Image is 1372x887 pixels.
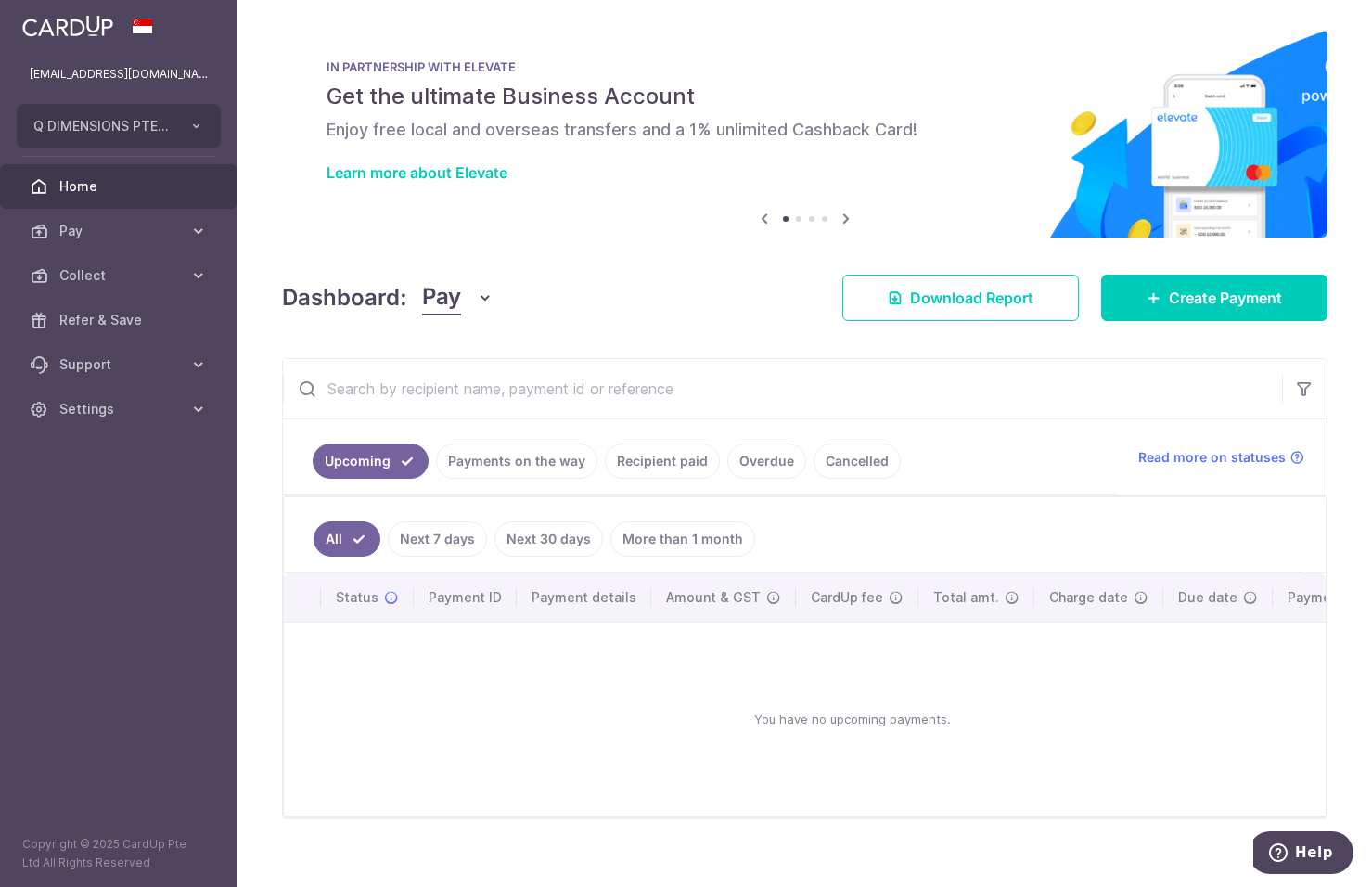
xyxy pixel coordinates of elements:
div: Domain Overview [71,109,166,122]
a: Create Payment [1101,275,1327,321]
span: Pay [59,222,182,240]
a: All [314,521,380,557]
span: Q DIMENSIONS PTE. LTD. [33,117,171,135]
button: Q DIMENSIONS PTE. LTD. [17,104,221,148]
div: Keywords by Traffic [205,109,313,122]
span: Create Payment [1169,287,1282,309]
a: Cancelled [814,443,901,479]
a: Download Report [842,275,1079,321]
span: Collect [59,266,182,285]
a: Next 7 days [388,521,487,557]
img: website_grey.svg [30,48,45,63]
img: Renovation banner [282,30,1327,238]
span: CardUp fee [811,588,883,607]
th: Payment details [517,573,651,622]
th: Payment ID [414,573,517,622]
span: Refer & Save [59,311,182,329]
span: Home [59,177,182,196]
iframe: Opens a widget where you can find more information [1253,831,1353,878]
span: Charge date [1049,588,1128,607]
a: Next 30 days [494,521,603,557]
button: Pay [422,280,494,315]
span: Download Report [910,287,1033,309]
span: Read more on statuses [1138,448,1286,467]
p: [EMAIL_ADDRESS][DOMAIN_NAME] [30,65,208,84]
input: Search by recipient name, payment id or reference [283,359,1282,418]
p: IN PARTNERSHIP WITH ELEVATE [327,59,1283,74]
img: tab_keywords_by_traffic_grey.svg [185,108,199,122]
a: Recipient paid [605,443,720,479]
a: Read more on statuses [1138,448,1304,467]
span: Status [336,588,378,607]
span: Pay [422,280,461,315]
span: Due date [1178,588,1237,607]
h6: Enjoy free local and overseas transfers and a 1% unlimited Cashback Card! [327,119,1283,141]
span: Support [59,355,182,374]
a: Payments on the way [436,443,597,479]
a: Overdue [727,443,806,479]
a: Learn more about Elevate [327,163,507,182]
span: Settings [59,400,182,418]
h4: Dashboard: [282,281,407,315]
a: Upcoming [313,443,429,479]
div: Domain: [DOMAIN_NAME] [48,48,204,63]
span: Amount & GST [666,588,761,607]
span: Total amt. [933,588,999,607]
a: More than 1 month [610,521,755,557]
h5: Get the ultimate Business Account [327,82,1283,111]
img: tab_domain_overview_orange.svg [50,108,65,122]
img: CardUp [22,15,113,37]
